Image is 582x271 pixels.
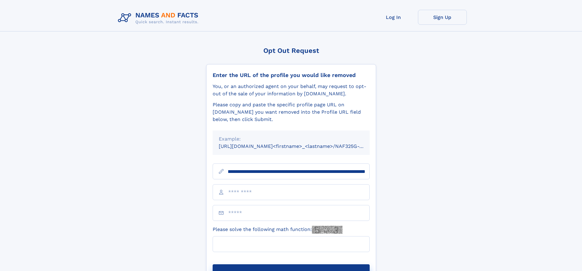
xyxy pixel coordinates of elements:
[418,10,467,25] a: Sign Up
[115,10,203,26] img: Logo Names and Facts
[219,135,364,143] div: Example:
[213,226,342,234] label: Please solve the following math function:
[369,10,418,25] a: Log In
[213,101,370,123] div: Please copy and paste the specific profile page URL on [DOMAIN_NAME] you want removed into the Pr...
[219,143,381,149] small: [URL][DOMAIN_NAME]<firstname>_<lastname>/NAF325G-xxxxxxxx
[213,83,370,97] div: You, or an authorized agent on your behalf, may request to opt-out of the sale of your informatio...
[206,47,376,54] div: Opt Out Request
[213,72,370,79] div: Enter the URL of the profile you would like removed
